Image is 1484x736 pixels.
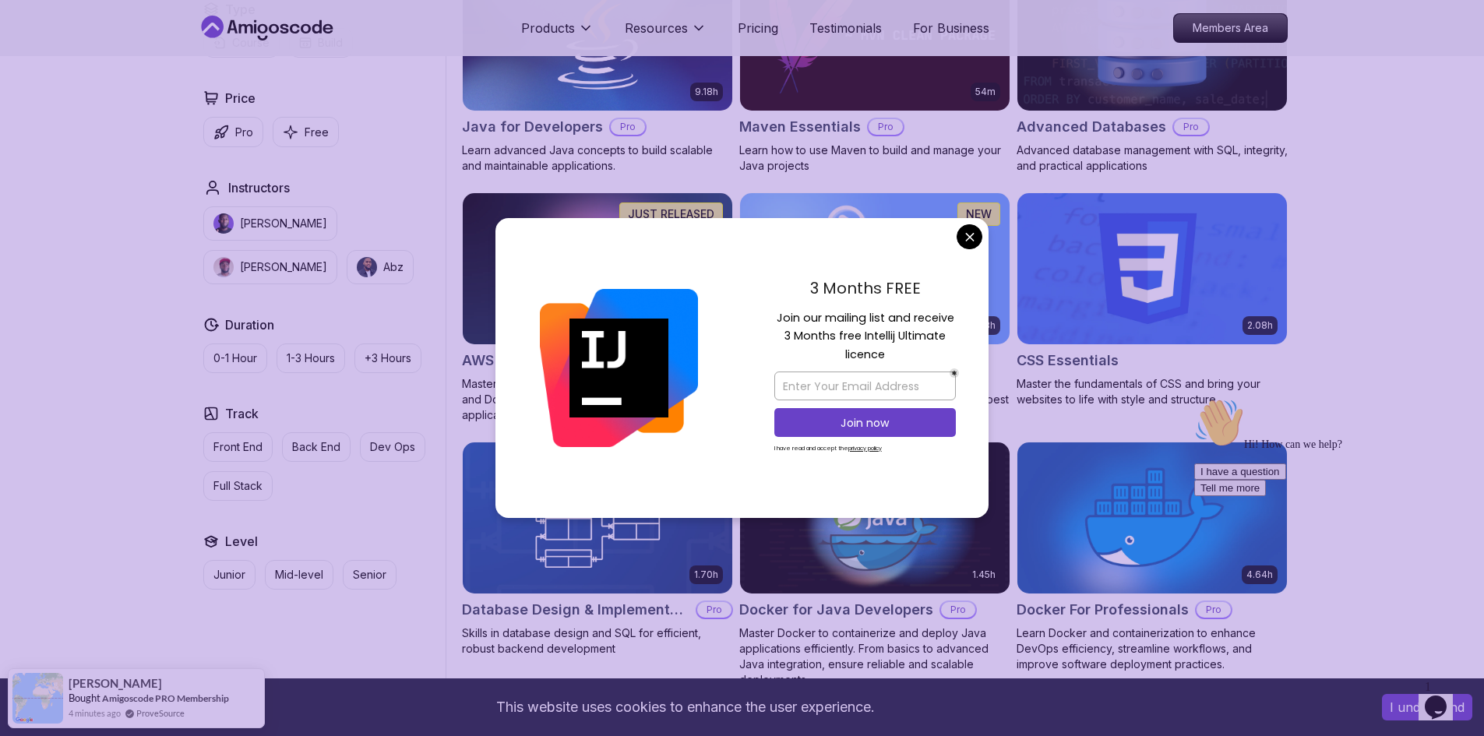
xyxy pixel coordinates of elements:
p: Master the fundamentals of CSS and bring your websites to life with style and structure. [1017,376,1288,407]
p: 54m [975,86,996,98]
a: ProveSource [136,706,185,720]
h2: AWS for Developers [462,350,601,372]
p: Pro [235,125,253,140]
button: Back End [282,432,351,462]
button: Senior [343,560,397,590]
div: 👋Hi! How can we help?I have a questionTell me more [6,6,287,104]
p: [PERSON_NAME] [240,259,327,275]
img: provesource social proof notification image [12,673,63,724]
p: 1.70h [694,569,718,581]
h2: Maven Essentials [739,116,861,138]
p: Full Stack [213,478,263,494]
p: Pro [869,119,903,135]
p: [PERSON_NAME] [240,216,327,231]
p: +3 Hours [365,350,411,366]
p: Front End [213,439,263,455]
button: instructor imgAbz [347,250,414,284]
button: +3 Hours [354,343,421,373]
button: Resources [625,19,707,50]
a: Members Area [1173,13,1288,43]
a: Amigoscode PRO Membership [102,692,229,704]
p: 1.45h [972,569,996,581]
p: Pro [697,602,731,618]
img: AWS for Developers card [463,193,732,344]
img: :wave: [6,6,56,56]
a: Pricing [738,19,778,37]
h2: Price [225,89,256,107]
img: Docker For Professionals card [1017,442,1287,593]
h2: Instructors [228,178,290,197]
img: CSS Essentials card [1017,193,1287,344]
p: Dev Ops [370,439,415,455]
span: [PERSON_NAME] [69,677,162,690]
iframe: chat widget [1419,674,1468,720]
img: instructor img [213,257,234,277]
h2: CSS Essentials [1017,350,1119,372]
span: Bought [69,692,100,704]
img: instructor img [357,257,377,277]
button: Dev Ops [360,432,425,462]
p: 0-1 Hour [213,350,257,366]
a: Docker For Professionals card4.64hDocker For ProfessionalsProLearn Docker and containerization to... [1017,442,1288,672]
h2: Java for Developers [462,116,603,138]
p: Master AWS services like EC2, RDS, VPC, Route 53, and Docker to deploy and manage scalable cloud ... [462,376,733,423]
button: 1-3 Hours [277,343,345,373]
p: Members Area [1174,14,1287,42]
p: Abz [383,259,404,275]
p: Skills in database design and SQL for efficient, robust backend development [462,625,733,657]
a: CSS Essentials card2.08hCSS EssentialsMaster the fundamentals of CSS and bring your websites to l... [1017,192,1288,407]
h2: Advanced Databases [1017,116,1166,138]
a: Testimonials [809,19,882,37]
button: instructor img[PERSON_NAME] [203,206,337,241]
button: Pro [203,117,263,147]
h2: Level [225,532,258,551]
p: 1-3 Hours [287,350,335,366]
p: Master Docker to containerize and deploy Java applications efficiently. From basics to advanced J... [739,625,1010,688]
p: Back End [292,439,340,455]
a: Database Design & Implementation card1.70hNEWDatabase Design & ImplementationProSkills in databas... [462,442,733,657]
button: I have a question [6,72,98,88]
button: Full Stack [203,471,273,501]
p: Free [305,125,329,140]
p: Junior [213,567,245,583]
button: Free [273,117,339,147]
button: 0-1 Hour [203,343,267,373]
p: Mid-level [275,567,323,583]
button: Front End [203,432,273,462]
p: NEW [966,206,992,222]
h2: Duration [225,315,274,334]
p: Pro [1174,119,1208,135]
button: Junior [203,560,256,590]
a: Docker for Java Developers card1.45hDocker for Java DevelopersProMaster Docker to containerize an... [739,442,1010,688]
p: Learn how to use Maven to build and manage your Java projects [739,143,1010,174]
p: 2.08h [1247,319,1273,332]
p: Learn advanced Java concepts to build scalable and maintainable applications. [462,143,733,174]
span: 4 minutes ago [69,706,121,720]
p: 9.18h [695,86,718,98]
a: CI/CD with GitHub Actions card2.63hNEWCI/CD with GitHub ActionsProMaster CI/CD pipelines with Git... [739,192,1010,423]
span: Hi! How can we help? [6,47,154,58]
p: Pro [941,602,975,618]
a: AWS for Developers card2.73hJUST RELEASEDAWS for DevelopersProMaster AWS services like EC2, RDS, ... [462,192,733,423]
iframe: chat widget [1188,392,1468,666]
div: This website uses cookies to enhance the user experience. [12,690,1359,724]
p: Learn Docker and containerization to enhance DevOps efficiency, streamline workflows, and improve... [1017,625,1288,672]
p: Pro [611,119,645,135]
img: Database Design & Implementation card [463,442,732,593]
button: Mid-level [265,560,333,590]
p: Senior [353,567,386,583]
p: Resources [625,19,688,37]
img: instructor img [213,213,234,234]
h2: Docker For Professionals [1017,599,1189,621]
a: For Business [913,19,989,37]
button: Products [521,19,594,50]
h2: Track [225,404,259,423]
p: Advanced database management with SQL, integrity, and practical applications [1017,143,1288,174]
h2: Docker for Java Developers [739,599,933,621]
p: Products [521,19,575,37]
button: instructor img[PERSON_NAME] [203,250,337,284]
p: JUST RELEASED [628,206,714,222]
h2: Database Design & Implementation [462,599,689,621]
